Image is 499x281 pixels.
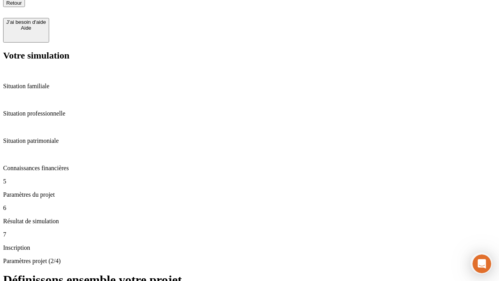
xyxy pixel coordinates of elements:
[6,19,46,25] div: J’ai besoin d'aide
[3,191,496,198] p: Paramètres du projet
[3,83,496,90] p: Situation familiale
[471,253,492,274] iframe: Intercom live chat discovery launcher
[3,165,496,172] p: Connaissances financières
[3,218,496,225] p: Résultat de simulation
[3,18,49,43] button: J’ai besoin d'aideAide
[3,178,496,185] p: 5
[3,244,496,251] p: Inscription
[3,205,496,212] p: 6
[3,137,496,144] p: Situation patrimoniale
[3,258,496,265] p: Paramètres projet (2/4)
[6,25,46,31] div: Aide
[472,254,491,273] iframe: Intercom live chat
[3,110,496,117] p: Situation professionnelle
[3,50,496,61] h2: Votre simulation
[3,231,496,238] p: 7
